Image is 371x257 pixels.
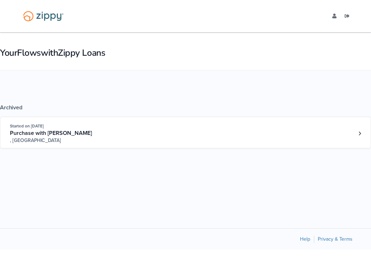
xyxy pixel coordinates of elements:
[10,124,44,128] span: Started on [DATE]
[332,13,339,21] a: edit profile
[354,128,365,139] a: Loan number 3937611
[19,8,68,24] img: Logo
[318,236,353,242] a: Privacy & Terms
[10,130,92,137] span: Purchase with [PERSON_NAME]
[345,13,353,21] a: Log out
[10,137,108,144] span: , [GEOGRAPHIC_DATA]
[300,236,310,242] a: Help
